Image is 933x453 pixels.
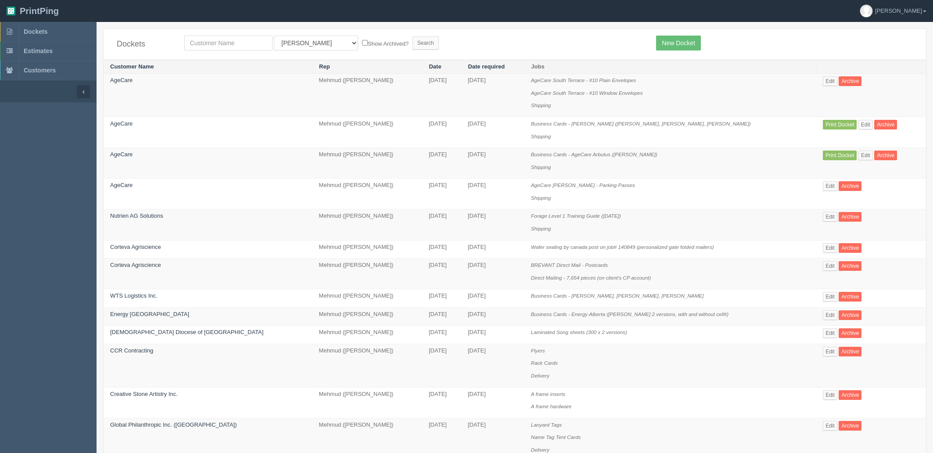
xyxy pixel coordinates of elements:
[461,344,524,387] td: [DATE]
[531,329,627,335] i: Laminated Song sheets (300 x 2 versions)
[312,387,422,418] td: Mehmud ([PERSON_NAME])
[461,307,524,326] td: [DATE]
[461,117,524,148] td: [DATE]
[531,434,581,440] i: Name Tag Tent Cards
[413,36,439,50] input: Search
[874,151,897,160] a: Archive
[110,329,263,335] a: [DEMOGRAPHIC_DATA] Diocese of [GEOGRAPHIC_DATA]
[858,120,873,129] a: Edit
[461,387,524,418] td: [DATE]
[858,151,873,160] a: Edit
[531,373,549,378] i: Delivery
[312,74,422,117] td: Mehmud ([PERSON_NAME])
[823,120,857,129] a: Print Docket
[531,422,562,428] i: Lanyard Tags
[531,195,551,201] i: Shipping
[531,121,751,126] i: Business Cards - [PERSON_NAME] ([PERSON_NAME], [PERSON_NAME], [PERSON_NAME])
[422,387,461,418] td: [DATE]
[110,212,163,219] a: Nutrien AG Solutions
[312,179,422,209] td: Mehmud ([PERSON_NAME])
[110,292,158,299] a: WTS Logistics Inc.
[110,262,161,268] a: Corteva Agriscience
[117,40,171,49] h4: Dockets
[823,212,837,222] a: Edit
[823,390,837,400] a: Edit
[362,40,368,46] input: Show Archived?
[531,133,551,139] i: Shipping
[531,213,621,219] i: Forage Level 1 Training Guide ([DATE])
[874,120,897,129] a: Archive
[7,7,15,15] img: logo-3e63b451c926e2ac314895c53de4908e5d424f24456219fb08d385ab2e579770.png
[823,261,837,271] a: Edit
[312,326,422,344] td: Mehmud ([PERSON_NAME])
[531,226,551,231] i: Shipping
[531,293,704,298] i: Business Cards - [PERSON_NAME], [PERSON_NAME], [PERSON_NAME]
[823,243,837,253] a: Edit
[110,311,189,317] a: Energy [GEOGRAPHIC_DATA]
[531,90,643,96] i: AgeCare South Terrace - #10 Window Envelopes
[312,148,422,179] td: Mehmud ([PERSON_NAME])
[839,181,861,191] a: Archive
[319,63,330,70] a: Rep
[429,63,441,70] a: Date
[422,326,461,344] td: [DATE]
[656,36,700,50] a: New Docket
[24,28,47,35] span: Dockets
[312,307,422,326] td: Mehmud ([PERSON_NAME])
[24,47,53,54] span: Estimates
[422,209,461,240] td: [DATE]
[531,77,636,83] i: AgeCare South Terrace - #10 Plain Envelopes
[422,179,461,209] td: [DATE]
[531,360,558,366] i: Rack Cards
[312,240,422,259] td: Mehmud ([PERSON_NAME])
[110,391,178,397] a: Creative Stone Artistry Inc.
[531,262,608,268] i: BREVANT Direct Mail - Postcards
[531,403,571,409] i: A frame hardware
[110,244,161,250] a: Corteva Agriscience
[461,240,524,259] td: [DATE]
[839,390,861,400] a: Archive
[312,344,422,387] td: Mehmud ([PERSON_NAME])
[524,60,816,74] th: Jobs
[531,151,657,157] i: Business Cards - AgeCare Arbutus ([PERSON_NAME])
[839,243,861,253] a: Archive
[823,292,837,302] a: Edit
[184,36,273,50] input: Customer Name
[461,74,524,117] td: [DATE]
[531,102,551,108] i: Shipping
[422,240,461,259] td: [DATE]
[110,182,133,188] a: AgeCare
[531,275,651,280] i: Direct Mailing - 7,654 pieces (on client's CP account)
[461,209,524,240] td: [DATE]
[531,348,545,353] i: Flyers
[312,289,422,308] td: Mehmud ([PERSON_NAME])
[110,63,154,70] a: Customer Name
[839,310,861,320] a: Archive
[461,259,524,289] td: [DATE]
[839,76,861,86] a: Archive
[839,292,861,302] a: Archive
[823,328,837,338] a: Edit
[823,421,837,431] a: Edit
[468,63,505,70] a: Date required
[461,179,524,209] td: [DATE]
[860,5,872,17] img: avatar_default-7531ab5dedf162e01f1e0bb0964e6a185e93c5c22dfe317fb01d7f8cd2b1632c.jpg
[461,148,524,179] td: [DATE]
[422,117,461,148] td: [DATE]
[531,244,714,250] i: Wafer sealing by canada post on job# 140849 (personalized gate folded mailers)
[110,151,133,158] a: AgeCare
[531,311,728,317] i: Business Cards - Energy Alberta ([PERSON_NAME] 2 versions, with and without cell#)
[110,347,153,354] a: CCR Contracting
[823,181,837,191] a: Edit
[461,326,524,344] td: [DATE]
[839,212,861,222] a: Archive
[422,289,461,308] td: [DATE]
[839,347,861,356] a: Archive
[422,148,461,179] td: [DATE]
[24,67,56,74] span: Customers
[839,421,861,431] a: Archive
[110,421,237,428] a: Global Philanthropic Inc. ([GEOGRAPHIC_DATA])
[531,164,551,170] i: Shipping
[312,209,422,240] td: Mehmud ([PERSON_NAME])
[823,310,837,320] a: Edit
